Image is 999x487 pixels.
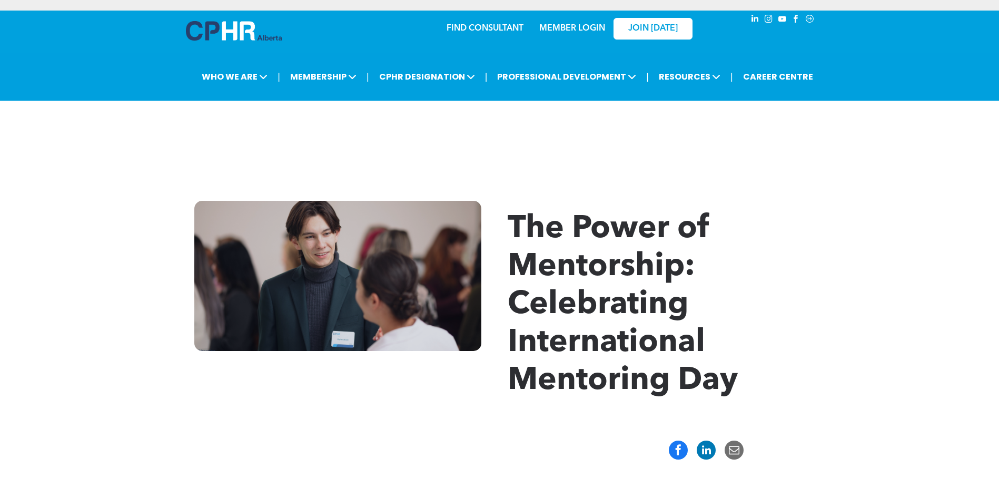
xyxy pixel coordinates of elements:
[199,67,271,86] span: WHO WE ARE
[628,24,678,34] span: JOIN [DATE]
[763,13,775,27] a: instagram
[376,67,478,86] span: CPHR DESIGNATION
[740,67,816,86] a: CAREER CENTRE
[278,66,280,87] li: |
[485,66,488,87] li: |
[186,21,282,41] img: A blue and white logo for cp alberta
[447,24,523,33] a: FIND CONSULTANT
[539,24,605,33] a: MEMBER LOGIN
[804,13,816,27] a: Social network
[730,66,733,87] li: |
[508,213,738,397] span: The Power of Mentorship: Celebrating International Mentoring Day
[646,66,649,87] li: |
[777,13,788,27] a: youtube
[287,67,360,86] span: MEMBERSHIP
[614,18,693,40] a: JOIN [DATE]
[367,66,369,87] li: |
[749,13,761,27] a: linkedin
[494,67,639,86] span: PROFESSIONAL DEVELOPMENT
[656,67,724,86] span: RESOURCES
[790,13,802,27] a: facebook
